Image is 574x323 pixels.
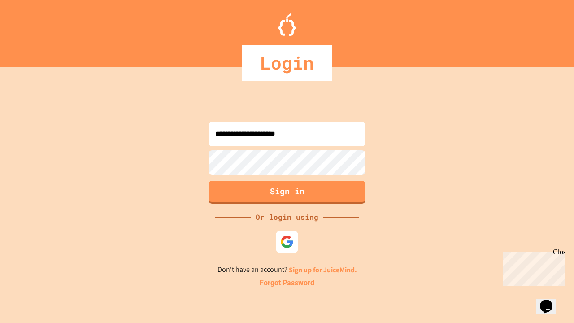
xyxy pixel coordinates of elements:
a: Sign up for JuiceMind. [289,265,357,275]
div: Login [242,45,332,81]
a: Forgot Password [260,278,314,288]
button: Sign in [209,181,365,204]
img: Logo.svg [278,13,296,36]
div: Or login using [251,212,323,223]
img: google-icon.svg [280,235,294,249]
iframe: chat widget [500,248,565,286]
p: Don't have an account? [217,264,357,275]
div: Chat with us now!Close [4,4,62,57]
iframe: chat widget [536,287,565,314]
